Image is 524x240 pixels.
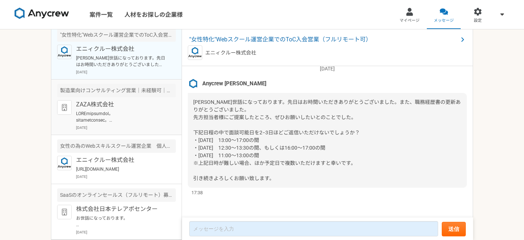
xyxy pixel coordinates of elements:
[442,222,466,236] button: 送信
[188,45,202,60] img: logo_text_blue_01.png
[76,166,166,172] p: [URL][DOMAIN_NAME]
[189,35,458,44] span: "女性特化"Webスクール運営企業でのToC入会営業（フルリモート可）
[188,65,467,73] p: [DATE]
[76,110,166,123] p: LOREmipsumdol。 sitametconsec。 adipiscingelitsedd、eiusmOdtEmporincididun「Utlabor」etdolore、magnaali...
[76,69,176,75] p: [DATE]
[76,55,166,68] p: [PERSON_NAME]世話になっております。先日はお時間いただきありがとうございました。また、職務経歴書の更新ありがとうございました。 先方担当者様にご提案したところ、ぜひお願いしたいとのこ...
[76,174,176,179] p: [DATE]
[57,100,72,115] img: default_org_logo-42cde973f59100197ec2c8e796e4974ac8490bb5b08a0eb061ff975e4574aa76.png
[57,84,176,97] div: 製造業向けコンサルティング営業｜未経験可｜法人営業としてキャリアアップしたい方
[188,78,199,89] img: %E3%82%B9%E3%82%AF%E3%83%AA%E3%83%BC%E3%83%B3%E3%82%B7%E3%83%A7%E3%83%83%E3%83%88_2025-08-07_21.4...
[191,189,203,196] span: 17:38
[205,49,256,57] p: エニィクルー株式会社
[76,125,176,130] p: [DATE]
[474,18,482,24] span: 設定
[57,156,72,170] img: logo_text_blue_01.png
[76,100,166,109] p: ZAZA株式会社
[15,8,69,19] img: 8DqYSo04kwAAAAASUVORK5CYII=
[57,139,176,153] div: 女性の為のWebスキルスクール運営企業 個人営業
[57,45,72,59] img: logo_text_blue_01.png
[57,188,176,202] div: SaaSのオンラインセールス（フルリモート）募集
[57,205,72,219] img: default_org_logo-42cde973f59100197ec2c8e796e4974ac8490bb5b08a0eb061ff975e4574aa76.png
[76,205,166,213] p: 株式会社日本テレアポセンター
[76,229,176,235] p: [DATE]
[434,18,454,24] span: メッセージ
[193,99,461,181] span: [PERSON_NAME]世話になっております。先日はお時間いただきありがとうございました。また、職務経歴書の更新ありがとうございました。 先方担当者様にご提案したところ、ぜひお願いしたいとのこ...
[400,18,420,24] span: マイページ
[76,215,166,228] p: お世話になっております。 プロフィール拝見してとても魅力的なご経歴で、 ぜひ一度、弊社面談をお願いできないでしょうか？ [URL][DOMAIN_NAME][DOMAIN_NAME] 当社ですが...
[202,80,266,88] span: Anycrew [PERSON_NAME]
[76,45,166,53] p: エニィクルー株式会社
[76,156,166,164] p: エニィクルー株式会社
[57,28,176,42] div: "女性特化"Webスクール運営企業でのToC入会営業（フルリモート可）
